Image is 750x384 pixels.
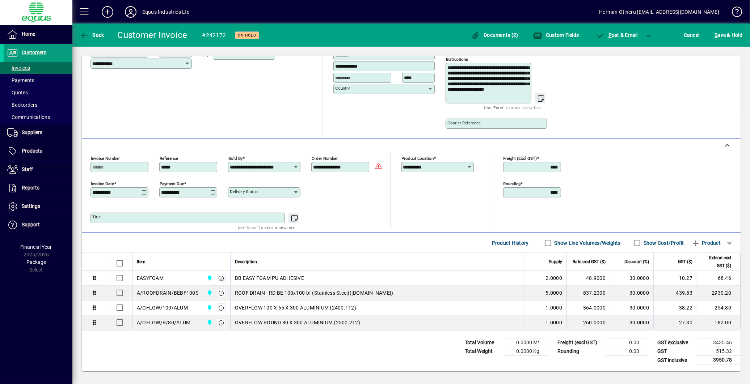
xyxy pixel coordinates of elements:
span: 2.0000 [546,274,562,282]
span: 1.0000 [546,304,562,311]
span: Rate excl GST ($) [573,258,606,266]
span: Payments [7,77,34,83]
td: GST inclusive [654,356,697,365]
a: Support [4,216,72,234]
a: Suppliers [4,124,72,142]
div: 48.9000 [571,274,606,282]
button: Product [688,236,724,249]
span: Financial Year [21,244,52,250]
mat-label: Freight (excl GST) [503,156,537,161]
span: OVERFLOW 100 X 65 X 300 ALUMINIUM (2400.112) [235,304,356,311]
div: 364.0000 [571,304,606,311]
mat-label: Instructions [446,57,468,62]
a: Settings [4,197,72,216]
div: Customer Invoice [118,29,187,41]
button: Add [96,5,119,18]
button: Save & Hold [713,29,744,42]
td: 439.53 [653,286,697,300]
mat-label: Courier Reference [447,120,481,125]
span: Cancel [684,29,700,41]
mat-label: Invoice number [91,156,120,161]
span: 3C CENTRAL [205,319,213,327]
a: Invoices [4,62,72,74]
span: Discount (%) [624,258,649,266]
span: Supply [549,258,562,266]
a: Staff [4,161,72,179]
span: ROOF DRAIN - RD BE 100x100 bf (Stainless Steel)([DOMAIN_NAME]) [235,289,393,296]
span: Item [137,258,146,266]
span: Suppliers [22,129,42,135]
span: Quotes [7,90,28,95]
span: Invoices [7,65,30,71]
button: Cancel [682,29,701,42]
a: Quotes [4,86,72,99]
td: GST exclusive [654,338,697,347]
span: Extend excl GST ($) [701,254,731,270]
td: 254.80 [697,300,740,315]
span: DB EASY FOAM PU ADHESIVE [235,274,304,282]
mat-label: Sold by [228,156,243,161]
div: #242172 [202,30,226,41]
td: 27.30 [653,315,697,330]
mat-label: Country [335,86,350,91]
span: Products [22,148,42,154]
a: Products [4,142,72,160]
span: Support [22,222,40,227]
td: 0.0000 M³ [505,338,548,347]
span: 1.0000 [546,319,562,326]
td: 30.0000 [610,286,653,300]
span: Backorders [7,102,37,108]
span: Staff [22,166,33,172]
td: 0.00 [604,338,648,347]
td: Rounding [554,347,604,356]
button: Documents (2) [469,29,520,42]
span: Documents (2) [471,32,518,38]
span: S [715,32,717,38]
td: Freight (excl GST) [554,338,604,347]
label: Show Cost/Profit [642,239,684,247]
div: A/OFLOW/100/ALUM [137,304,188,311]
button: Back [78,29,106,42]
span: Reports [22,185,39,191]
span: Product History [492,237,529,249]
mat-label: Rounding [503,181,521,186]
mat-label: Delivery status [230,189,258,194]
mat-label: Reference [160,156,178,161]
div: Equus Industries Ltd [142,6,190,18]
td: GST [654,347,697,356]
span: On hold [238,33,256,38]
div: 837.2000 [571,289,606,296]
span: ave & Hold [715,29,742,41]
mat-label: Order number [312,156,338,161]
mat-label: Title [92,214,101,219]
td: 2930.20 [697,286,740,300]
mat-label: Payment due [160,181,184,186]
div: EASYFOAM [137,274,164,282]
a: Home [4,25,72,43]
mat-label: Invoice date [91,181,114,186]
td: 182.00 [697,315,740,330]
div: A/ROOFDRAIN/BEBF100S [137,289,198,296]
a: Backorders [4,99,72,111]
span: Settings [22,203,40,209]
span: Back [80,32,104,38]
span: Custom Fields [534,32,579,38]
a: Reports [4,179,72,197]
app-page-header-button: Back [72,29,112,42]
span: ost & Email [596,32,638,38]
td: 30.0000 [610,315,653,330]
button: Post & Email [592,29,641,42]
label: Show Line Volumes/Weights [553,239,621,247]
mat-label: Product location [402,156,434,161]
td: Total Volume [461,338,505,347]
span: P [608,32,612,38]
td: 0.00 [604,347,648,356]
a: Communications [4,111,72,123]
mat-hint: Use 'Enter' to start a new line [238,223,295,231]
td: 10.27 [653,271,697,286]
td: 68.46 [697,271,740,286]
td: Total Weight [461,347,505,356]
span: 3C CENTRAL [205,274,213,282]
span: Product [691,237,721,249]
button: Product History [489,236,532,249]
